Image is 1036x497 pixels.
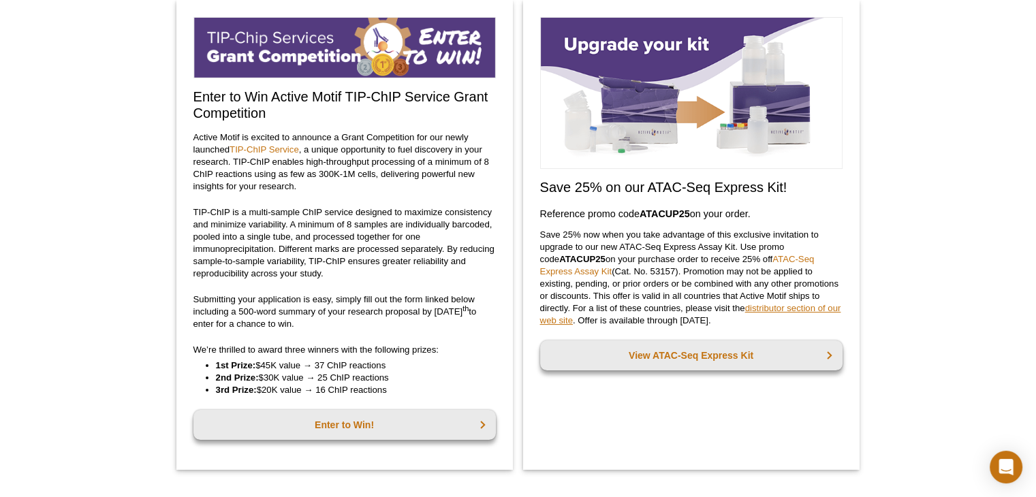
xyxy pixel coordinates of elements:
img: TIP-ChIP Service Grant Competition [193,17,496,78]
div: Open Intercom Messenger [990,451,1022,483]
strong: 3rd Prize: [216,385,257,395]
a: Enter to Win! [193,410,496,440]
li: $20K value → 16 ChIP reactions [216,384,482,396]
p: Active Motif is excited to announce a Grant Competition for our newly launched , a unique opportu... [193,131,496,193]
a: View ATAC-Seq Express Kit [540,340,843,370]
p: Submitting your application is easy, simply fill out the form linked below including a 500-word s... [193,293,496,330]
strong: 1st Prize: [216,360,256,370]
li: $30K value → 25 ChIP reactions [216,372,482,384]
strong: ATACUP25 [559,254,606,264]
h2: Save 25% on our ATAC-Seq Express Kit! [540,179,843,195]
p: Save 25% now when you take advantage of this exclusive invitation to upgrade to our new ATAC-Seq ... [540,229,843,327]
img: Save on ATAC-Seq Express Assay Kit [540,17,843,169]
h3: Reference promo code on your order. [540,206,843,222]
h2: Enter to Win Active Motif TIP-ChIP Service Grant Competition [193,89,496,121]
strong: ATACUP25 [640,208,690,219]
a: TIP-ChIP Service [230,144,299,155]
strong: 2nd Prize: [216,372,259,383]
p: We’re thrilled to award three winners with the following prizes: [193,344,496,356]
li: $45K value → 37 ChIP reactions [216,359,482,372]
sup: th [462,304,469,312]
p: TIP-ChIP is a multi-sample ChIP service designed to maximize consistency and minimize variability... [193,206,496,280]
